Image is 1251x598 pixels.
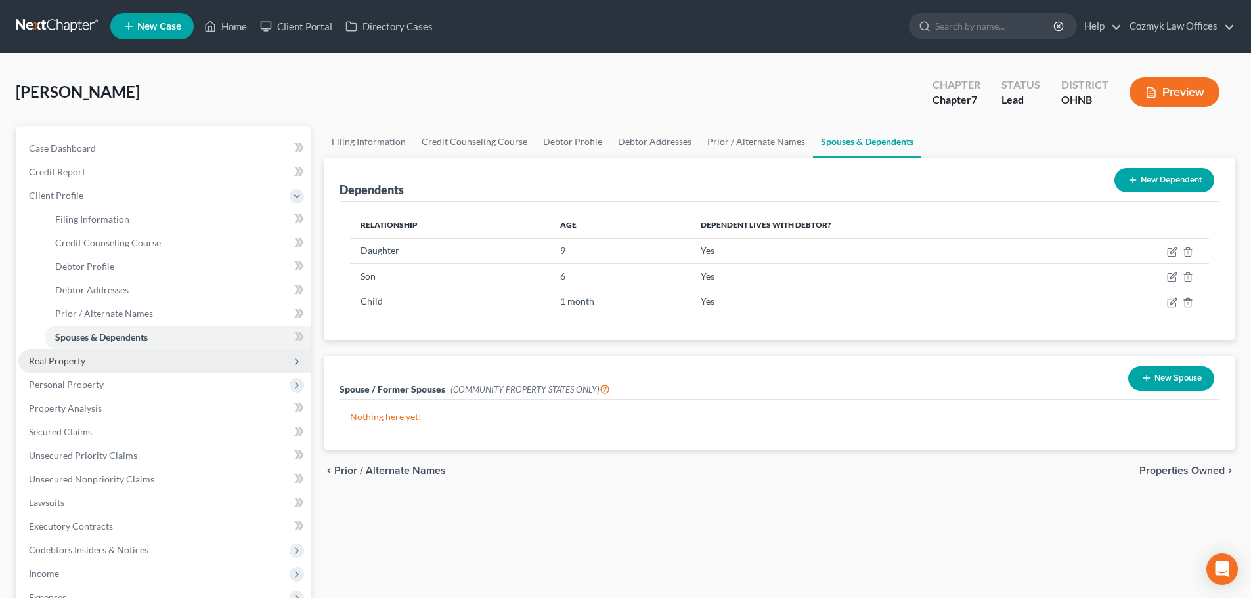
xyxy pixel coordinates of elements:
i: chevron_left [324,465,334,476]
input: Search by name... [935,14,1055,38]
th: Dependent lives with debtor? [690,212,1075,238]
span: Personal Property [29,379,104,390]
span: Income [29,568,59,579]
span: 7 [971,93,977,106]
span: New Case [137,22,181,32]
div: Open Intercom Messenger [1206,553,1238,585]
span: Property Analysis [29,402,102,414]
span: [PERSON_NAME] [16,82,140,101]
p: Nothing here yet! [350,410,1209,423]
div: Status [1001,77,1040,93]
i: chevron_right [1225,465,1235,476]
span: Credit Counseling Course [55,237,161,248]
th: Relationship [350,212,549,238]
span: Properties Owned [1139,465,1225,476]
span: Spouses & Dependents [55,331,148,343]
div: Lead [1001,93,1040,108]
span: Spouse / Former Spouses [340,383,445,395]
span: Debtor Profile [55,261,114,272]
th: Age [550,212,690,238]
a: Spouses & Dependents [45,326,311,349]
a: Debtor Addresses [610,126,699,158]
a: Filing Information [45,207,311,231]
span: Unsecured Priority Claims [29,450,137,461]
a: Spouses & Dependents [813,126,921,158]
a: Lawsuits [18,491,311,515]
td: Child [350,289,549,314]
td: Yes [690,238,1075,263]
span: (COMMUNITY PROPERTY STATES ONLY) [450,384,610,395]
span: Prior / Alternate Names [55,308,153,319]
a: Credit Counseling Course [414,126,535,158]
a: Debtor Profile [45,255,311,278]
a: Debtor Profile [535,126,610,158]
a: Secured Claims [18,420,311,444]
a: Client Portal [253,14,339,38]
a: Prior / Alternate Names [699,126,813,158]
a: Home [198,14,253,38]
td: 9 [550,238,690,263]
a: Cozmyk Law Offices [1123,14,1235,38]
button: Preview [1130,77,1219,107]
button: New Dependent [1114,168,1214,192]
span: Codebtors Insiders & Notices [29,544,148,555]
span: Client Profile [29,190,83,201]
button: New Spouse [1128,366,1214,391]
a: Unsecured Nonpriority Claims [18,467,311,491]
a: Directory Cases [339,14,439,38]
div: Chapter [933,93,980,108]
a: Credit Report [18,160,311,184]
span: Lawsuits [29,497,64,508]
div: OHNB [1061,93,1108,108]
td: 6 [550,264,690,289]
td: 1 month [550,289,690,314]
a: Debtor Addresses [45,278,311,302]
span: Secured Claims [29,426,92,437]
a: Case Dashboard [18,137,311,160]
a: Property Analysis [18,396,311,420]
a: Credit Counseling Course [45,231,311,255]
span: Case Dashboard [29,142,96,154]
span: Unsecured Nonpriority Claims [29,473,154,484]
td: Yes [690,264,1075,289]
span: Prior / Alternate Names [334,465,446,476]
span: Filing Information [55,213,129,224]
span: Real Property [29,355,85,366]
a: Help [1078,14,1122,38]
td: Son [350,264,549,289]
a: Filing Information [324,126,414,158]
span: Debtor Addresses [55,284,129,295]
td: Daughter [350,238,549,263]
button: Properties Owned chevron_right [1139,465,1235,476]
div: Chapter [933,77,980,93]
span: Executory Contracts [29,521,113,532]
button: chevron_left Prior / Alternate Names [324,465,446,476]
span: Credit Report [29,166,85,177]
a: Executory Contracts [18,515,311,538]
a: Unsecured Priority Claims [18,444,311,467]
div: Dependents [340,182,404,198]
div: District [1061,77,1108,93]
td: Yes [690,289,1075,314]
a: Prior / Alternate Names [45,302,311,326]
